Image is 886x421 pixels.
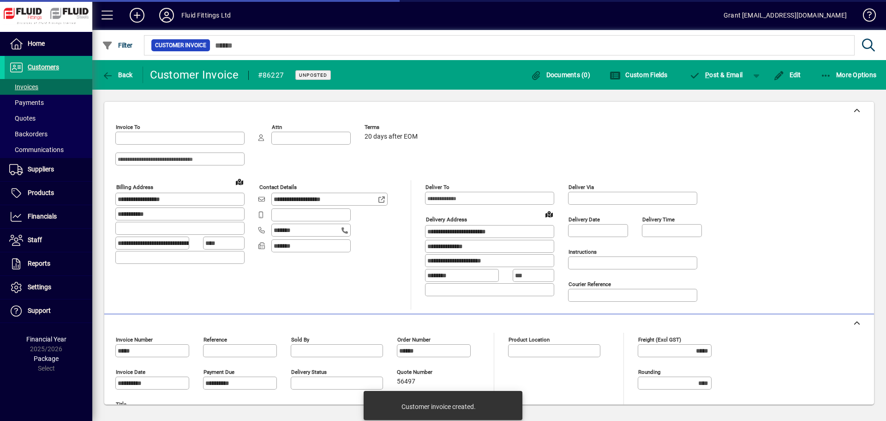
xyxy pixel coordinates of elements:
[530,71,590,79] span: Documents (0)
[569,216,600,223] mat-label: Delivery date
[610,71,668,79] span: Custom Fields
[34,355,59,362] span: Package
[116,124,140,130] mat-label: Invoice To
[724,8,847,23] div: Grant [EMAIL_ADDRESS][DOMAIN_NAME]
[9,83,38,91] span: Invoices
[116,336,153,343] mat-label: Invoice number
[542,207,557,221] a: View on map
[528,67,593,83] button: Documents (0)
[5,142,92,158] a: Communications
[425,184,449,190] mat-label: Deliver To
[705,71,709,79] span: P
[771,67,803,83] button: Edit
[152,7,181,24] button: Profile
[102,71,133,79] span: Back
[9,130,48,138] span: Backorders
[100,37,135,54] button: Filter
[397,369,452,375] span: Quote number
[397,378,415,385] span: 56497
[28,236,42,244] span: Staff
[100,67,135,83] button: Back
[9,115,36,122] span: Quotes
[820,71,877,79] span: More Options
[26,336,66,343] span: Financial Year
[5,229,92,252] a: Staff
[204,369,234,375] mat-label: Payment due
[5,182,92,205] a: Products
[607,67,670,83] button: Custom Fields
[92,67,143,83] app-page-header-button: Back
[569,249,597,255] mat-label: Instructions
[5,252,92,275] a: Reports
[28,213,57,220] span: Financials
[204,336,227,343] mat-label: Reference
[638,369,660,375] mat-label: Rounding
[5,205,92,228] a: Financials
[685,67,748,83] button: Post & Email
[569,184,594,190] mat-label: Deliver via
[5,126,92,142] a: Backorders
[773,71,801,79] span: Edit
[5,276,92,299] a: Settings
[258,68,284,83] div: #86227
[365,133,418,140] span: 20 days after EOM
[5,79,92,95] a: Invoices
[818,67,879,83] button: More Options
[5,110,92,126] a: Quotes
[638,336,681,343] mat-label: Freight (excl GST)
[28,165,54,173] span: Suppliers
[291,336,309,343] mat-label: Sold by
[155,41,206,50] span: Customer Invoice
[28,63,59,71] span: Customers
[9,146,64,153] span: Communications
[5,299,92,323] a: Support
[9,99,44,106] span: Payments
[28,283,51,291] span: Settings
[28,40,45,47] span: Home
[299,72,327,78] span: Unposted
[569,281,611,287] mat-label: Courier Reference
[642,216,675,223] mat-label: Delivery time
[28,260,50,267] span: Reports
[116,369,145,375] mat-label: Invoice date
[232,174,247,189] a: View on map
[28,307,51,314] span: Support
[150,67,239,82] div: Customer Invoice
[397,336,431,343] mat-label: Order number
[291,369,327,375] mat-label: Delivery status
[5,95,92,110] a: Payments
[272,124,282,130] mat-label: Attn
[122,7,152,24] button: Add
[5,32,92,55] a: Home
[181,8,231,23] div: Fluid Fittings Ltd
[401,402,476,411] div: Customer invoice created.
[365,124,420,130] span: Terms
[5,158,92,181] a: Suppliers
[856,2,874,32] a: Knowledge Base
[689,71,743,79] span: ost & Email
[102,42,133,49] span: Filter
[28,189,54,196] span: Products
[509,336,550,343] mat-label: Product location
[116,401,126,408] mat-label: Title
